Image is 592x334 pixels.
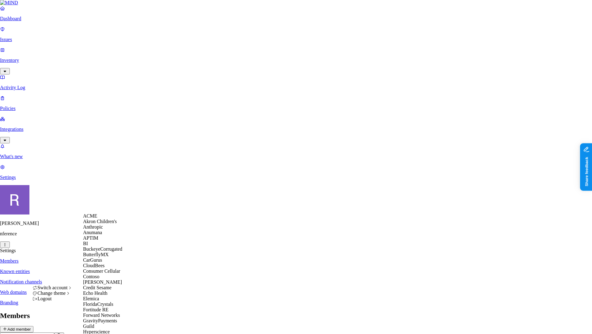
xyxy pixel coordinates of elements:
span: [PERSON_NAME] [83,279,122,285]
div: Logout [32,296,73,302]
span: Fortitude RE [83,307,108,312]
span: ACME [83,213,97,218]
span: Change theme [37,290,66,296]
span: Anumana [83,230,102,235]
span: Guild [83,324,94,329]
span: Forward Networks [83,313,120,318]
span: FloridaCrystals [83,302,113,307]
span: Consumer Cellular [83,268,120,274]
span: APTIM [83,235,98,241]
span: ButterflyMX [83,252,109,257]
span: GravityPayments [83,318,117,323]
span: Akron Children's [83,219,117,224]
span: Credit Sesame [83,285,112,290]
span: Anthropic [83,224,103,230]
span: CarGurus [83,257,102,263]
span: BuckeyeCorrugated [83,246,122,252]
span: Contoso [83,274,99,279]
span: BI [83,241,88,246]
span: Elemica [83,296,99,301]
span: CloudBees [83,263,104,268]
span: Switch account [37,285,67,290]
span: Echo Health [83,290,108,296]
